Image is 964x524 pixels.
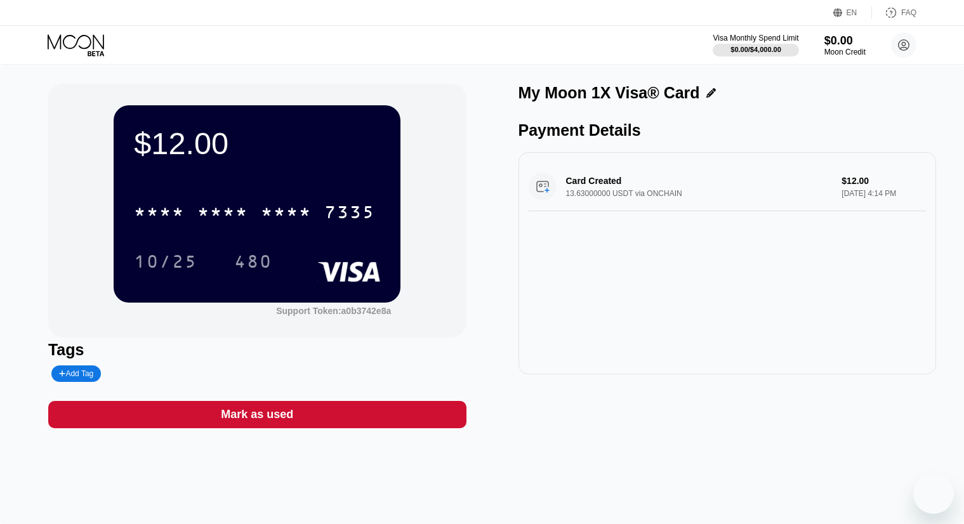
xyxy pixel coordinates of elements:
div: 10/25 [124,246,207,277]
div: Visa Monthly Spend Limit$0.00/$4,000.00 [713,34,798,56]
div: Add Tag [51,365,101,382]
div: Support Token: a0b3742e8a [276,306,391,316]
div: Visa Monthly Spend Limit [713,34,798,43]
div: My Moon 1X Visa® Card [518,84,700,102]
div: Mark as used [221,407,293,422]
div: 10/25 [134,253,197,273]
div: 480 [234,253,272,273]
div: Moon Credit [824,48,866,56]
div: Add Tag [59,369,93,378]
div: FAQ [901,8,916,17]
div: $0.00 [824,34,866,48]
div: FAQ [872,6,916,19]
div: $0.00 / $4,000.00 [730,46,781,53]
div: Support Token:a0b3742e8a [276,306,391,316]
div: 480 [225,246,282,277]
div: $12.00 [134,126,380,161]
div: Mark as used [48,401,466,428]
div: Tags [48,341,466,359]
iframe: Кнопка запуска окна обмена сообщениями [913,473,954,514]
div: EN [847,8,857,17]
div: 7335 [324,204,375,224]
div: $0.00Moon Credit [824,34,866,56]
div: EN [833,6,872,19]
div: Payment Details [518,121,937,140]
